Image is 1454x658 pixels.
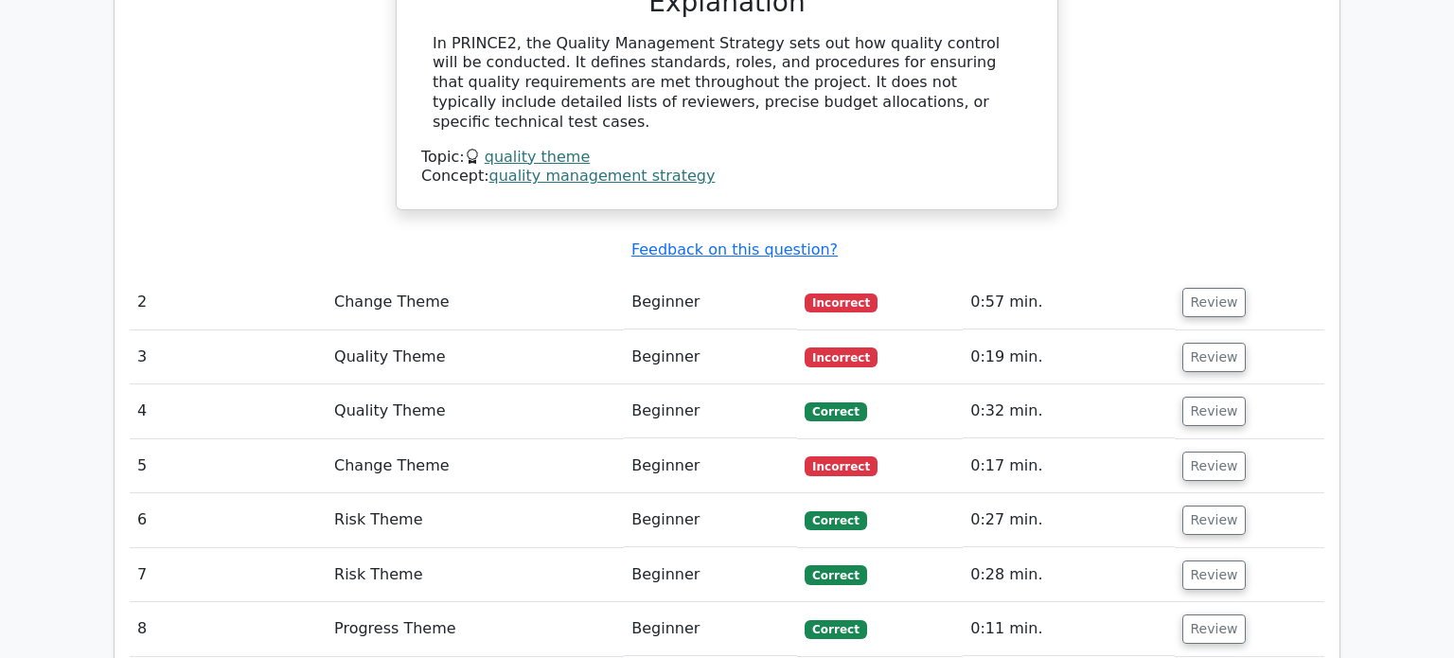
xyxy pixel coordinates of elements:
div: Topic: [421,148,1033,168]
td: Quality Theme [327,384,624,438]
button: Review [1182,614,1247,644]
td: 3 [130,330,327,384]
td: 2 [130,276,327,329]
td: Quality Theme [327,330,624,384]
button: Review [1182,452,1247,481]
a: quality theme [485,148,591,166]
td: Beginner [624,493,797,547]
button: Review [1182,343,1247,372]
td: 0:11 min. [963,602,1174,656]
td: Risk Theme [327,548,624,602]
td: Risk Theme [327,493,624,547]
td: 6 [130,493,327,547]
td: 7 [130,548,327,602]
td: Change Theme [327,439,624,493]
a: Feedback on this question? [631,240,838,258]
span: Correct [805,565,866,584]
button: Review [1182,506,1247,535]
td: 0:27 min. [963,493,1174,547]
button: Review [1182,288,1247,317]
td: 4 [130,384,327,438]
div: In PRINCE2, the Quality Management Strategy sets out how quality control will be conducted. It de... [433,34,1021,133]
td: Beginner [624,548,797,602]
td: Progress Theme [327,602,624,656]
button: Review [1182,560,1247,590]
div: Concept: [421,167,1033,187]
td: Beginner [624,602,797,656]
td: Beginner [624,439,797,493]
a: quality management strategy [489,167,716,185]
td: 0:57 min. [963,276,1174,329]
td: 0:17 min. [963,439,1174,493]
td: 8 [130,602,327,656]
td: 0:32 min. [963,384,1174,438]
span: Correct [805,402,866,421]
td: Beginner [624,384,797,438]
td: 5 [130,439,327,493]
span: Correct [805,511,866,530]
span: Incorrect [805,456,878,475]
td: 0:28 min. [963,548,1174,602]
td: Beginner [624,276,797,329]
td: 0:19 min. [963,330,1174,384]
span: Correct [805,620,866,639]
span: Incorrect [805,293,878,312]
button: Review [1182,397,1247,426]
span: Incorrect [805,347,878,366]
td: Change Theme [327,276,624,329]
td: Beginner [624,330,797,384]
